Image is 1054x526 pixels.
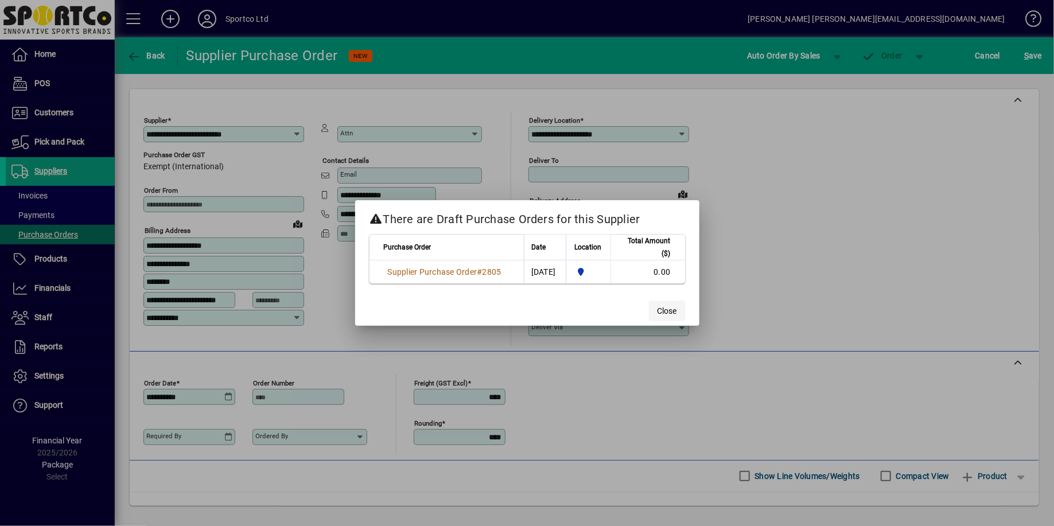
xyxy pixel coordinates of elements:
span: Purchase Order [384,241,431,254]
h2: There are Draft Purchase Orders for this Supplier [355,200,699,233]
span: # [477,267,482,276]
a: Supplier Purchase Order#2805 [384,266,505,278]
button: Close [649,301,686,321]
span: Total Amount ($) [618,235,671,260]
span: Location [575,241,602,254]
span: 2805 [483,267,501,276]
span: Sportco Ltd Warehouse [573,266,604,278]
td: 0.00 [610,260,685,283]
span: Date [531,241,546,254]
td: [DATE] [524,260,566,283]
span: Close [658,305,677,317]
span: Supplier Purchase Order [388,267,477,276]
